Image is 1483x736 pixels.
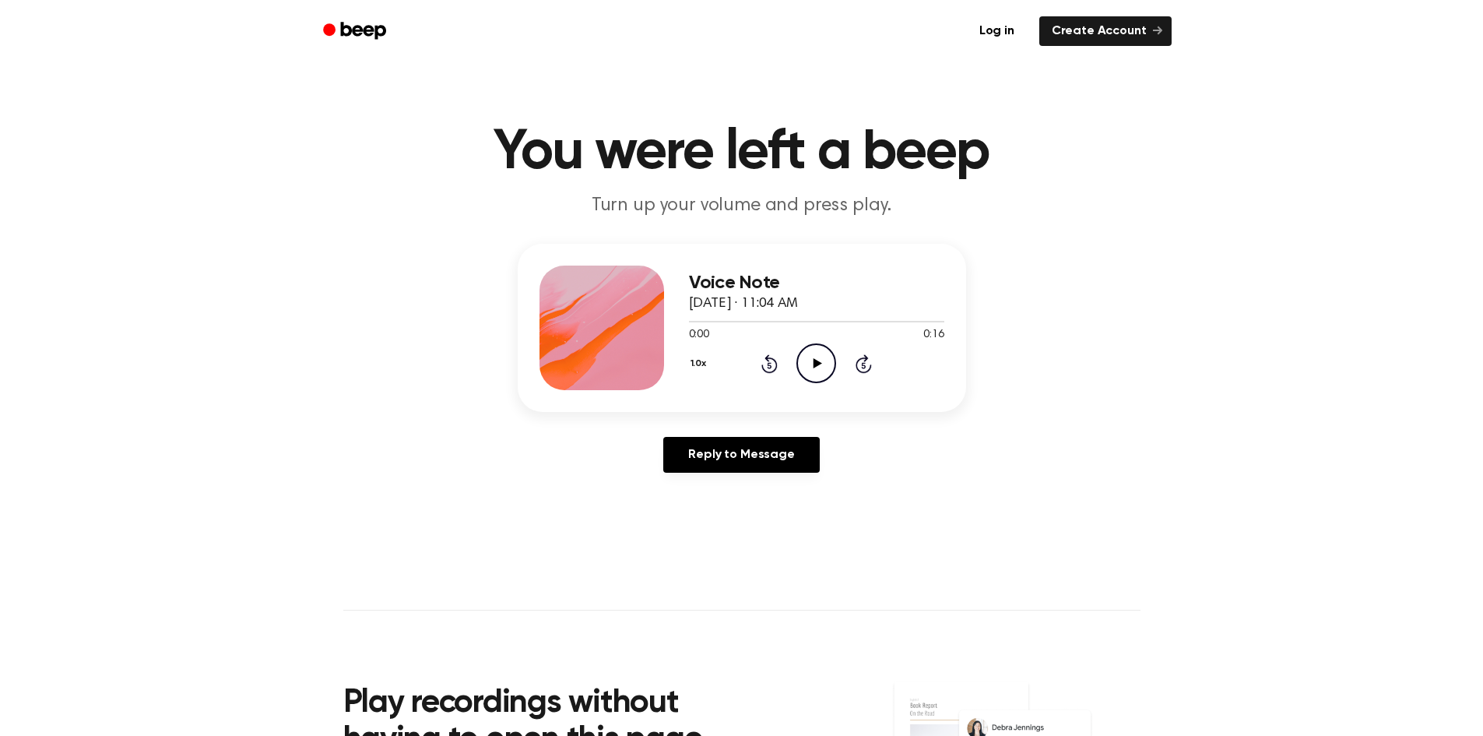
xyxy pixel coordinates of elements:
h3: Voice Note [689,273,944,294]
a: Beep [312,16,400,47]
span: 0:00 [689,327,709,343]
button: 1.0x [689,350,712,377]
a: Log in [964,13,1030,49]
span: [DATE] · 11:04 AM [689,297,798,311]
h1: You were left a beep [343,125,1140,181]
p: Turn up your volume and press play. [443,193,1041,219]
span: 0:16 [923,327,944,343]
a: Reply to Message [663,437,819,473]
a: Create Account [1039,16,1172,46]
